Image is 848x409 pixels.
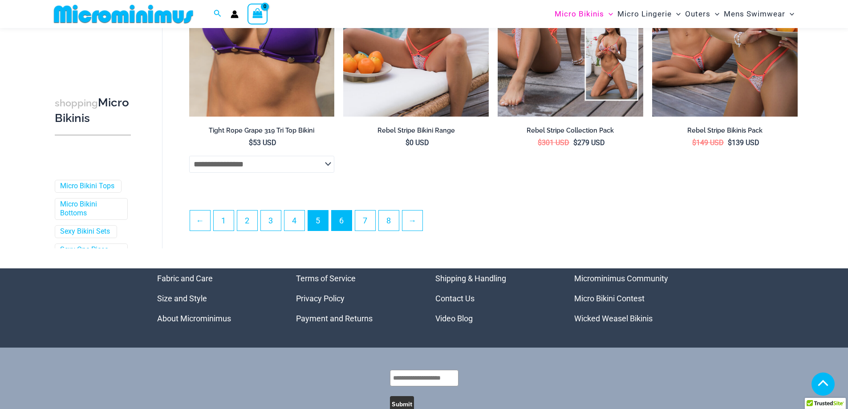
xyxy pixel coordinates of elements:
[308,211,328,231] span: Page 5
[214,211,234,231] a: Page 1
[435,268,552,328] nav: Menu
[214,8,222,20] a: Search icon link
[685,3,710,25] span: Outers
[248,4,268,24] a: View Shopping Cart, empty
[50,4,197,24] img: MM SHOP LOGO FLAT
[157,268,274,328] nav: Menu
[683,3,722,25] a: OutersMenu ToggleMenu Toggle
[551,1,798,27] nav: Site Navigation
[379,211,399,231] a: Page 8
[728,138,732,147] span: $
[296,268,413,328] aside: Footer Widget 2
[435,294,475,303] a: Contact Us
[724,3,785,25] span: Mens Swimwear
[574,294,645,303] a: Micro Bikini Contest
[237,211,257,231] a: Page 2
[402,211,422,231] a: →
[692,138,696,147] span: $
[157,314,231,323] a: About Microminimus
[498,126,643,135] h2: Rebel Stripe Collection Pack
[189,126,335,135] h2: Tight Rope Grape 319 Tri Top Bikini
[652,126,798,135] h2: Rebel Stripe Bikinis Pack
[55,95,131,126] h3: Micro Bikinis
[261,211,281,231] a: Page 3
[574,268,691,328] aside: Footer Widget 4
[249,138,253,147] span: $
[296,314,373,323] a: Payment and Returns
[573,138,577,147] span: $
[692,138,724,147] bdi: 149 USD
[355,211,375,231] a: Page 7
[672,3,681,25] span: Menu Toggle
[190,211,210,231] a: ←
[435,268,552,328] aside: Footer Widget 3
[785,3,794,25] span: Menu Toggle
[284,211,304,231] a: Page 4
[574,268,691,328] nav: Menu
[296,268,413,328] nav: Menu
[249,138,276,147] bdi: 53 USD
[157,274,213,283] a: Fabric and Care
[60,227,110,236] a: Sexy Bikini Sets
[343,126,489,138] a: Rebel Stripe Bikini Range
[189,126,335,138] a: Tight Rope Grape 319 Tri Top Bikini
[60,200,121,219] a: Micro Bikini Bottoms
[435,274,506,283] a: Shipping & Handling
[189,210,798,236] nav: Product Pagination
[552,3,615,25] a: Micro BikinisMenu ToggleMenu Toggle
[296,294,345,303] a: Privacy Policy
[498,126,643,138] a: Rebel Stripe Collection Pack
[722,3,796,25] a: Mens SwimwearMenu ToggleMenu Toggle
[604,3,613,25] span: Menu Toggle
[231,10,239,18] a: Account icon link
[710,3,719,25] span: Menu Toggle
[573,138,605,147] bdi: 279 USD
[728,138,759,147] bdi: 139 USD
[615,3,683,25] a: Micro LingerieMenu ToggleMenu Toggle
[435,314,473,323] a: Video Blog
[555,3,604,25] span: Micro Bikinis
[60,245,121,264] a: Sexy One Piece Monokinis
[652,126,798,138] a: Rebel Stripe Bikinis Pack
[55,97,98,109] span: shopping
[332,211,352,231] a: Page 6
[406,138,429,147] bdi: 0 USD
[574,314,653,323] a: Wicked Weasel Bikinis
[296,274,356,283] a: Terms of Service
[60,182,114,191] a: Micro Bikini Tops
[574,274,668,283] a: Microminimus Community
[538,138,542,147] span: $
[343,126,489,135] h2: Rebel Stripe Bikini Range
[406,138,410,147] span: $
[617,3,672,25] span: Micro Lingerie
[157,294,207,303] a: Size and Style
[157,268,274,328] aside: Footer Widget 1
[538,138,569,147] bdi: 301 USD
